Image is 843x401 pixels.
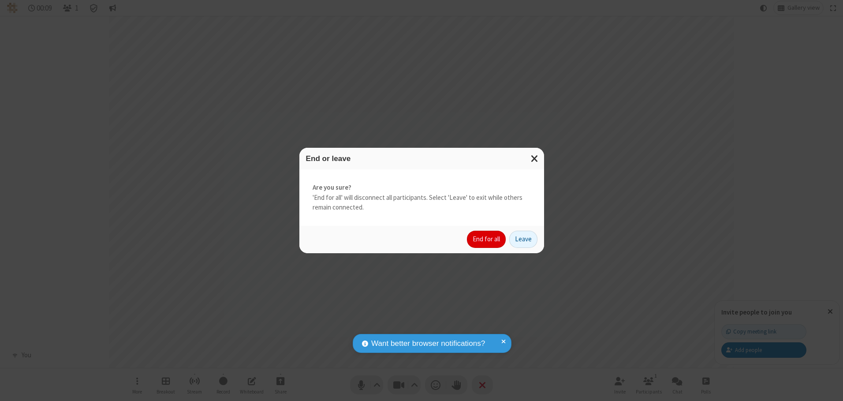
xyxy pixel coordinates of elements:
strong: Are you sure? [313,183,531,193]
button: End for all [467,231,506,248]
h3: End or leave [306,154,537,163]
button: Close modal [526,148,544,169]
div: 'End for all' will disconnect all participants. Select 'Leave' to exit while others remain connec... [299,169,544,226]
span: Want better browser notifications? [371,338,485,349]
button: Leave [509,231,537,248]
